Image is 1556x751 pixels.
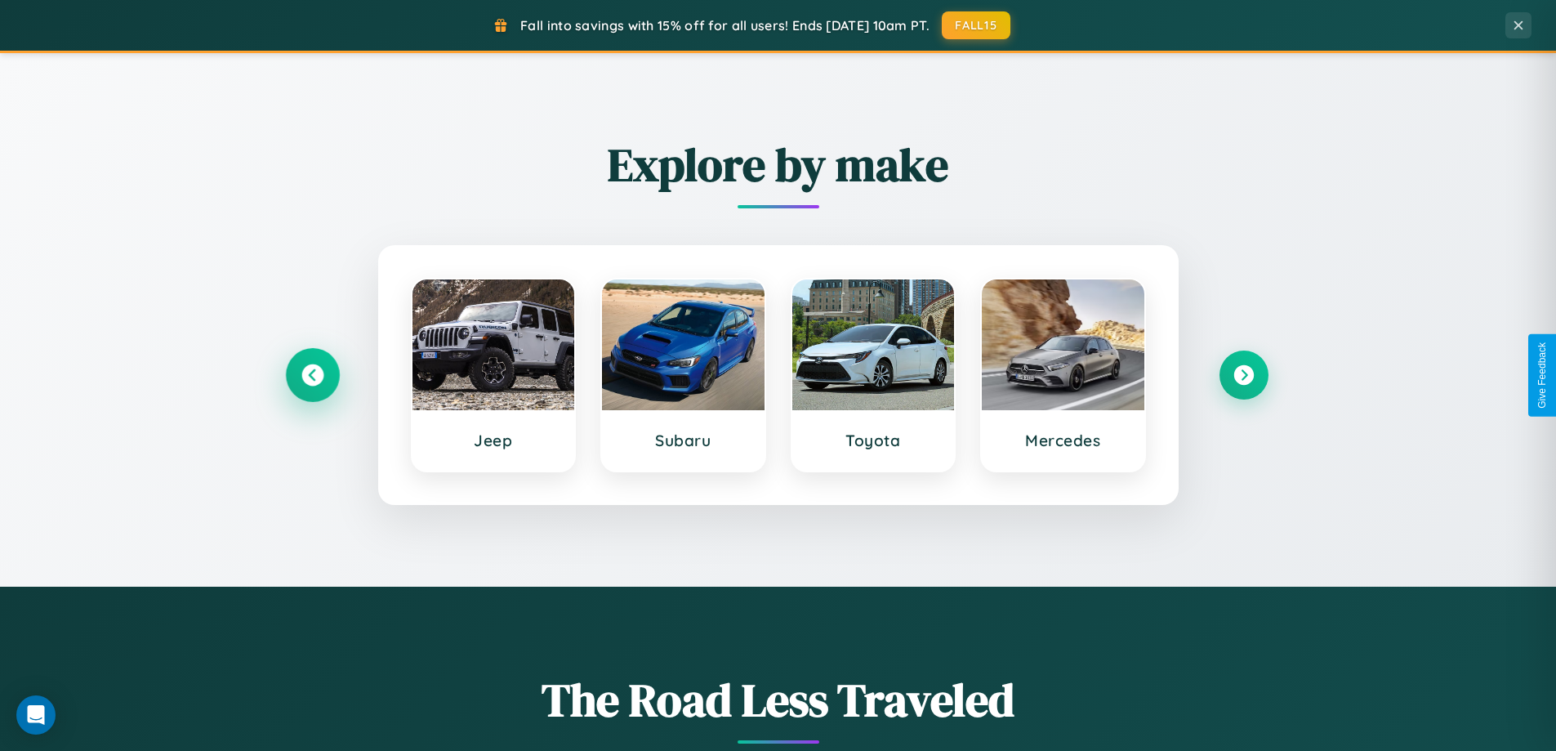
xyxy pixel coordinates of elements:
span: Fall into savings with 15% off for all users! Ends [DATE] 10am PT. [520,17,930,34]
h3: Jeep [429,431,559,450]
h3: Subaru [618,431,748,450]
div: Open Intercom Messenger [16,695,56,735]
h3: Toyota [809,431,939,450]
button: FALL15 [942,11,1010,39]
h3: Mercedes [998,431,1128,450]
h2: Explore by make [288,133,1268,196]
h1: The Road Less Traveled [288,668,1268,731]
div: Give Feedback [1536,342,1548,409]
